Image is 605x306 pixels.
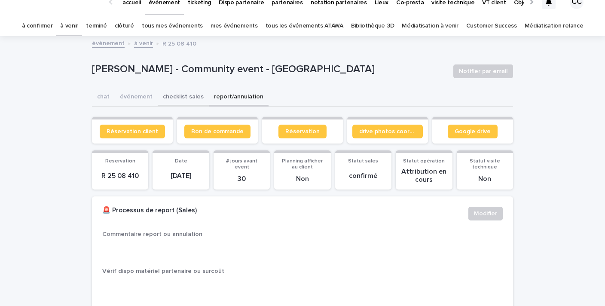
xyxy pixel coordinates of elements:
[60,16,78,36] a: à venir
[175,159,187,164] span: Date
[453,64,513,78] button: Notifier par email
[462,175,508,183] p: Non
[352,125,423,138] a: drive photos coordinateur
[474,209,497,218] span: Modifier
[466,16,517,36] a: Customer Success
[115,16,134,36] a: clôturé
[403,159,445,164] span: Statut opération
[282,159,323,170] span: Planning afficher au client
[226,159,257,170] span: # jours avant event
[402,16,458,36] a: Médiatisation à venir
[266,16,343,36] a: tous les événements ATAWA
[100,125,165,138] a: Réservation client
[448,125,498,138] a: Google drive
[278,125,327,138] a: Réservation
[134,38,153,48] a: à venir
[102,207,197,214] h2: 🚨 Processus de report (Sales)
[359,129,416,135] span: drive photos coordinateur
[470,159,500,170] span: Statut visite technique
[97,172,143,180] p: R 25 08 410
[92,89,115,107] button: chat
[115,89,158,107] button: événement
[219,175,265,183] p: 30
[340,172,386,180] p: confirmé
[102,268,224,274] span: Vérif dispo matériel partenaire ou surcoût
[102,242,503,251] p: -
[285,129,320,135] span: Réservation
[142,16,203,36] a: tous mes événements
[525,16,584,36] a: Médiatisation relance
[102,231,202,237] span: Commentaire report ou annulation
[105,159,135,164] span: Reservation
[184,125,251,138] a: Bon de commande
[92,63,446,76] p: [PERSON_NAME] - Community event - [GEOGRAPHIC_DATA]
[455,129,491,135] span: Google drive
[158,89,209,107] button: checklist sales
[211,16,258,36] a: mes événements
[351,16,394,36] a: Bibliothèque 3D
[162,38,196,48] p: R 25 08 410
[459,67,507,76] span: Notifier par email
[158,172,204,180] p: [DATE]
[191,129,244,135] span: Bon de commande
[401,168,447,184] p: Attribution en cours
[86,16,107,36] a: terminé
[279,175,325,183] p: Non
[107,129,158,135] span: Réservation client
[209,89,269,107] button: report/annulation
[92,38,125,48] a: événement
[22,16,53,36] a: à confirmer
[468,207,503,220] button: Modifier
[102,278,503,288] p: -
[348,159,378,164] span: Statut sales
